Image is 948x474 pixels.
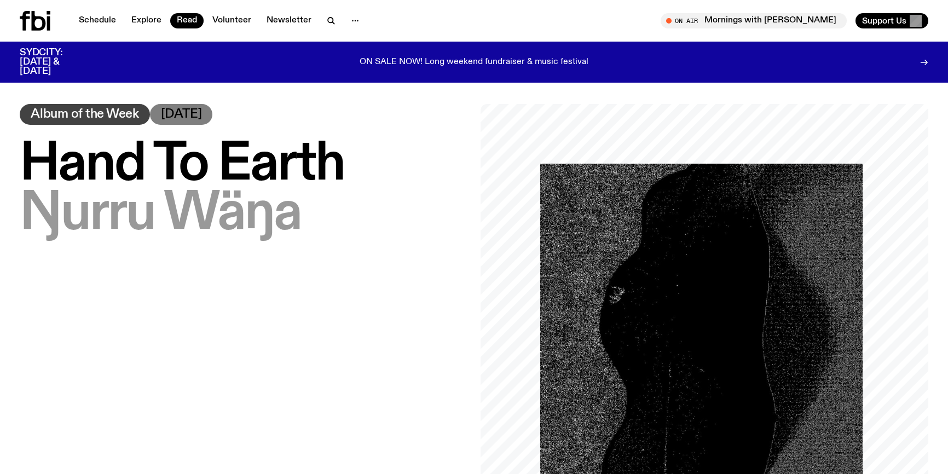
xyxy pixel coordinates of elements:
[72,13,123,28] a: Schedule
[360,57,588,67] p: ON SALE NOW! Long weekend fundraiser & music festival
[125,13,168,28] a: Explore
[170,13,204,28] a: Read
[260,13,318,28] a: Newsletter
[20,137,344,192] span: Hand To Earth
[206,13,258,28] a: Volunteer
[20,48,90,76] h3: SYDCITY: [DATE] & [DATE]
[31,108,139,120] span: Album of the Week
[855,13,928,28] button: Support Us
[161,108,202,120] span: [DATE]
[20,187,301,241] span: Ŋurru Wäŋa
[661,13,847,28] button: On AirMornings with [PERSON_NAME] / [US_STATE][PERSON_NAME] Interview
[862,16,906,26] span: Support Us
